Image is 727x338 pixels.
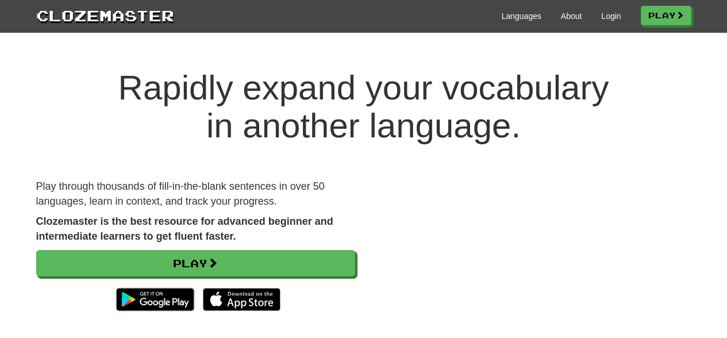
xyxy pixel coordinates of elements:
a: Login [601,10,621,22]
strong: Clozemaster is the best resource for advanced beginner and intermediate learners to get fluent fa... [36,216,333,242]
p: Play through thousands of fill-in-the-blank sentences in over 50 languages, learn in context, and... [36,179,355,209]
a: About [561,10,582,22]
a: Languages [502,10,541,22]
img: Get it on Google Play [110,282,199,317]
a: Play [641,6,691,25]
a: Clozemaster [36,5,174,26]
img: Download_on_the_App_Store_Badge_US-UK_135x40-25178aeef6eb6b83b96f5f2d004eda3bffbb37122de64afbaef7... [203,288,280,311]
a: Play [36,250,355,276]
